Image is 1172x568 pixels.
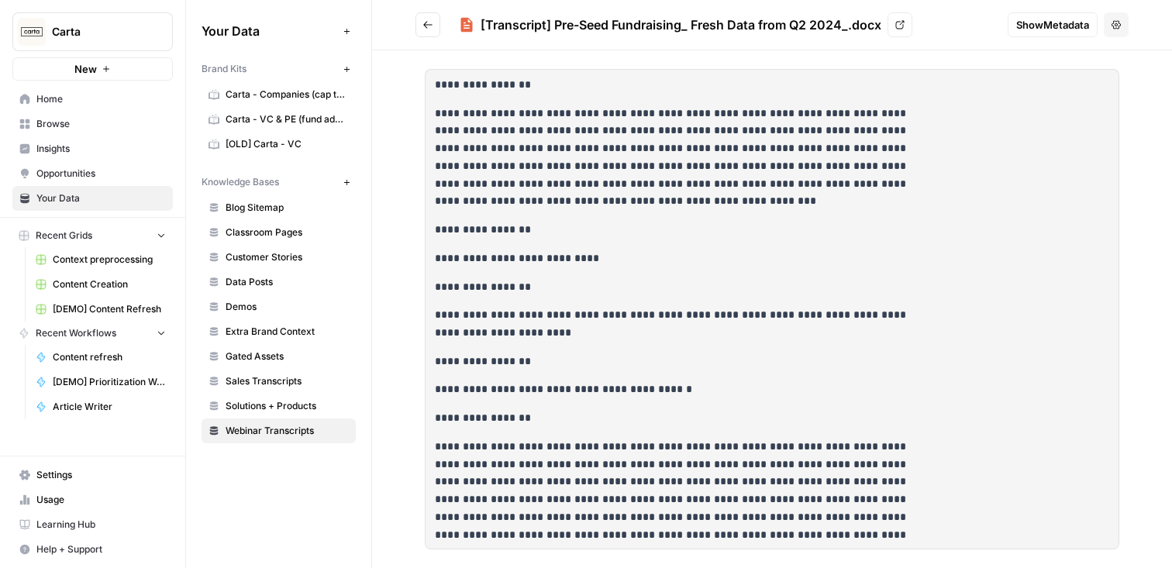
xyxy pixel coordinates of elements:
[36,326,116,340] span: Recent Workflows
[226,201,349,215] span: Blog Sitemap
[226,275,349,289] span: Data Posts
[202,132,356,157] a: [OLD] Carta - VC
[226,325,349,339] span: Extra Brand Context
[12,224,173,247] button: Recent Grids
[29,247,173,272] a: Context preprocessing
[226,300,349,314] span: Demos
[12,112,173,136] a: Browse
[36,142,166,156] span: Insights
[1016,17,1089,33] span: Show Metadata
[202,294,356,319] a: Demos
[202,319,356,344] a: Extra Brand Context
[36,493,166,507] span: Usage
[36,191,166,205] span: Your Data
[53,375,166,389] span: [DEMO] Prioritization Workflow for creation
[202,22,337,40] span: Your Data
[226,349,349,363] span: Gated Assets
[415,12,440,37] button: Go back
[202,394,356,418] a: Solutions + Products
[29,272,173,297] a: Content Creation
[202,270,356,294] a: Data Posts
[12,161,173,186] a: Opportunities
[12,512,173,537] a: Learning Hub
[226,399,349,413] span: Solutions + Products
[36,92,166,106] span: Home
[226,137,349,151] span: [OLD] Carta - VC
[36,117,166,131] span: Browse
[12,463,173,487] a: Settings
[202,107,356,132] a: Carta - VC & PE (fund admin)
[29,394,173,419] a: Article Writer
[36,468,166,482] span: Settings
[36,167,166,181] span: Opportunities
[12,12,173,51] button: Workspace: Carta
[53,253,166,267] span: Context preprocessing
[202,62,246,76] span: Brand Kits
[12,537,173,562] button: Help + Support
[29,345,173,370] a: Content refresh
[29,297,173,322] a: [DEMO] Content Refresh
[12,136,173,161] a: Insights
[202,369,356,394] a: Sales Transcripts
[226,88,349,102] span: Carta - Companies (cap table)
[53,277,166,291] span: Content Creation
[1008,12,1098,37] button: ShowMetadata
[226,225,349,239] span: Classroom Pages
[53,350,166,364] span: Content refresh
[202,344,356,369] a: Gated Assets
[202,82,356,107] a: Carta - Companies (cap table)
[12,322,173,345] button: Recent Workflows
[226,250,349,264] span: Customer Stories
[202,418,356,443] a: Webinar Transcripts
[12,487,173,512] a: Usage
[12,57,173,81] button: New
[18,18,46,46] img: Carta Logo
[36,229,92,243] span: Recent Grids
[202,245,356,270] a: Customer Stories
[226,112,349,126] span: Carta - VC & PE (fund admin)
[202,220,356,245] a: Classroom Pages
[52,24,146,40] span: Carta
[202,195,356,220] a: Blog Sitemap
[36,542,166,556] span: Help + Support
[74,61,97,77] span: New
[202,175,279,189] span: Knowledge Bases
[226,424,349,438] span: Webinar Transcripts
[12,186,173,211] a: Your Data
[226,374,349,388] span: Sales Transcripts
[12,87,173,112] a: Home
[29,370,173,394] a: [DEMO] Prioritization Workflow for creation
[53,400,166,414] span: Article Writer
[36,518,166,532] span: Learning Hub
[53,302,166,316] span: [DEMO] Content Refresh
[481,15,881,34] div: [Transcript] Pre-Seed Fundraising_ Fresh Data from Q2 2024_.docx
